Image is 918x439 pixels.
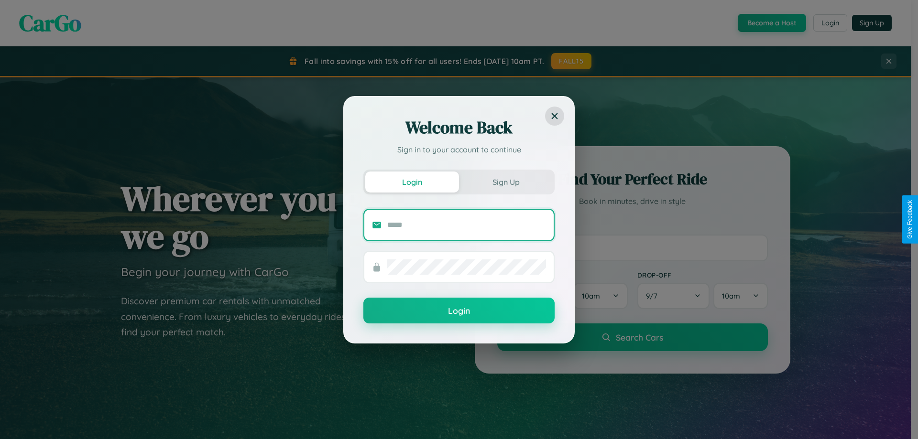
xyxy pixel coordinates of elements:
[459,171,553,193] button: Sign Up
[363,116,555,139] h2: Welcome Back
[907,200,913,239] div: Give Feedback
[365,171,459,193] button: Login
[363,298,555,323] button: Login
[363,144,555,155] p: Sign in to your account to continue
